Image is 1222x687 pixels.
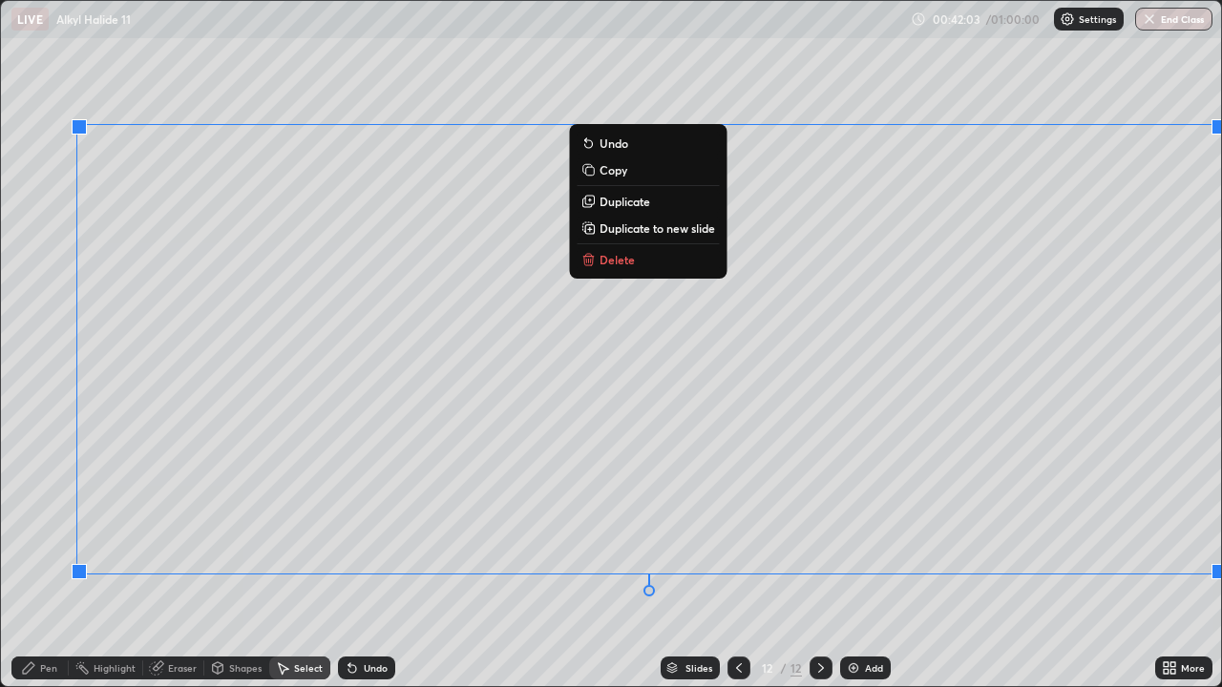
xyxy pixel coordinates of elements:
div: 12 [758,662,777,674]
p: Duplicate [600,194,650,209]
div: More [1181,663,1205,673]
p: LIVE [17,11,43,27]
div: Eraser [168,663,197,673]
button: Undo [577,132,719,155]
div: Pen [40,663,57,673]
div: Shapes [229,663,262,673]
img: class-settings-icons [1060,11,1075,27]
button: Duplicate [577,190,719,213]
div: Highlight [94,663,136,673]
p: Settings [1079,14,1116,24]
button: End Class [1135,8,1212,31]
p: Duplicate to new slide [600,220,715,236]
button: Copy [577,158,719,181]
div: / [781,662,787,674]
div: 12 [790,659,802,677]
p: Alkyl Halide 11 [56,11,131,27]
img: end-class-cross [1142,11,1157,27]
div: Undo [364,663,388,673]
div: Slides [685,663,712,673]
p: Copy [600,162,627,177]
p: Undo [600,135,628,151]
p: Delete [600,252,635,267]
div: Select [294,663,323,673]
button: Duplicate to new slide [577,217,719,239]
div: Add [865,663,883,673]
img: add-slide-button [846,660,861,676]
button: Delete [577,248,719,271]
